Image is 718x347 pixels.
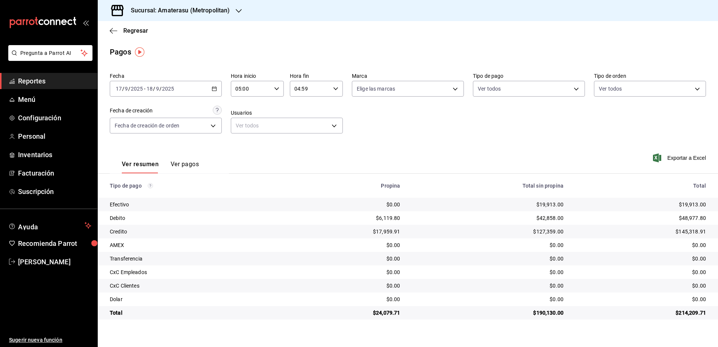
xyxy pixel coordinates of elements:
div: $0.00 [576,241,706,249]
div: $0.00 [576,282,706,289]
span: Configuración [18,113,91,123]
div: AMEX [110,241,280,249]
div: $6,119.80 [292,214,400,222]
label: Tipo de pago [473,73,585,79]
img: Tooltip marker [135,47,144,57]
span: Pregunta a Parrot AI [20,49,81,57]
input: -- [146,86,153,92]
span: Menú [18,94,91,105]
span: Personal [18,131,91,141]
span: / [122,86,124,92]
a: Pregunta a Parrot AI [5,55,92,62]
span: Facturación [18,168,91,178]
span: Ver todos [478,85,501,92]
div: Ver todos [231,118,343,133]
div: $19,913.00 [412,201,564,208]
div: $0.00 [292,268,400,276]
span: / [128,86,130,92]
div: Transferencia [110,255,280,262]
div: $19,913.00 [576,201,706,208]
span: Suscripción [18,186,91,197]
div: $0.00 [292,255,400,262]
span: Sugerir nueva función [9,336,91,344]
div: $0.00 [412,282,564,289]
button: Ver pagos [171,161,199,173]
div: Debito [110,214,280,222]
input: ---- [130,86,143,92]
div: $0.00 [576,295,706,303]
label: Hora inicio [231,73,284,79]
div: Credito [110,228,280,235]
div: $0.00 [292,241,400,249]
svg: Los pagos realizados con Pay y otras terminales son montos brutos. [148,183,153,188]
span: Ayuda [18,221,82,230]
div: $127,359.00 [412,228,564,235]
span: Regresar [123,27,148,34]
div: $0.00 [412,268,564,276]
div: Total sin propina [412,183,564,189]
label: Usuarios [231,110,343,115]
div: $0.00 [412,241,564,249]
label: Fecha [110,73,222,79]
button: Exportar a Excel [654,153,706,162]
div: $24,079.71 [292,309,400,317]
div: $190,130.00 [412,309,564,317]
div: Fecha de creación [110,107,153,115]
div: Propina [292,183,400,189]
div: Dolar [110,295,280,303]
div: $17,959.91 [292,228,400,235]
button: Regresar [110,27,148,34]
input: ---- [162,86,174,92]
label: Marca [352,73,464,79]
div: CxC Empleados [110,268,280,276]
div: $145,318.91 [576,228,706,235]
button: open_drawer_menu [83,20,89,26]
input: -- [156,86,159,92]
span: Ver todos [599,85,622,92]
div: $48,977.80 [576,214,706,222]
label: Hora fin [290,73,343,79]
span: / [153,86,155,92]
div: $42,858.00 [412,214,564,222]
span: Reportes [18,76,91,86]
span: Fecha de creación de orden [115,122,179,129]
div: Total [110,309,280,317]
div: $0.00 [576,268,706,276]
label: Tipo de orden [594,73,706,79]
button: Ver resumen [122,161,159,173]
input: -- [124,86,128,92]
span: Elige las marcas [357,85,395,92]
div: $0.00 [576,255,706,262]
span: - [144,86,145,92]
div: Tipo de pago [110,183,280,189]
span: [PERSON_NAME] [18,257,91,267]
span: / [159,86,162,92]
button: Pregunta a Parrot AI [8,45,92,61]
div: $0.00 [412,295,564,303]
div: Pagos [110,46,131,58]
div: Efectivo [110,201,280,208]
span: Inventarios [18,150,91,160]
div: $0.00 [292,282,400,289]
span: Recomienda Parrot [18,238,91,249]
div: $0.00 [292,201,400,208]
div: $0.00 [412,255,564,262]
div: CxC Clientes [110,282,280,289]
div: $0.00 [292,295,400,303]
div: navigation tabs [122,161,199,173]
input: -- [115,86,122,92]
h3: Sucursal: Amaterasu (Metropolitan) [125,6,230,15]
div: $214,209.71 [576,309,706,317]
div: Total [576,183,706,189]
